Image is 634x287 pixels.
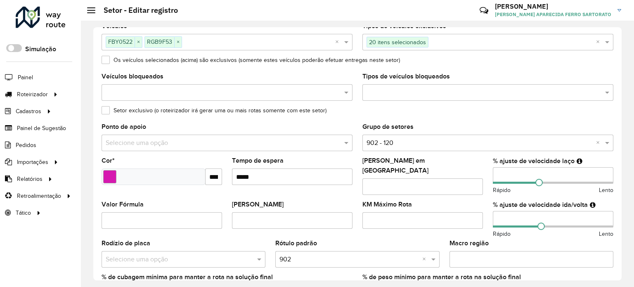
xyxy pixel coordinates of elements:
label: Tempo de espera [232,156,284,166]
span: Rápido [493,186,511,194]
span: Rápido [493,230,511,238]
span: Cadastros [16,107,41,116]
span: Pedidos [16,141,36,149]
label: Grupo de setores [362,122,414,132]
span: Tático [16,209,31,217]
span: Lento [599,186,613,194]
span: Retroalimentação [17,192,61,200]
span: Roteirizador [17,90,48,99]
span: FBY0522 [106,37,135,47]
label: [PERSON_NAME] em [GEOGRAPHIC_DATA] [362,156,483,176]
span: Clear all [335,37,342,47]
span: Relatórios [17,175,43,183]
label: Macro região [449,238,489,248]
span: Clear all [422,254,429,264]
label: Rótulo padrão [275,238,317,248]
label: Setor exclusivo (o roteirizador irá gerar uma ou mais rotas somente com este setor) [102,106,326,115]
em: Ajuste de velocidade do veículo entre clientes [577,158,582,164]
a: Contato Rápido [475,2,493,19]
label: % de cubagem mínima para manter a rota na solução final [102,272,273,282]
span: 20 itens selecionados [367,37,428,47]
span: Clear all [596,37,603,47]
label: Veículos bloqueados [102,71,163,81]
label: Rodízio de placa [102,238,150,248]
label: Ponto de apoio [102,122,146,132]
label: Valor Fórmula [102,199,144,209]
label: Cor [102,156,115,166]
label: Tipos de veículos bloqueados [362,71,450,81]
h2: Setor - Editar registro [95,6,178,15]
label: [PERSON_NAME] [232,199,284,209]
label: % de peso mínimo para manter a rota na solução final [362,272,521,282]
label: Simulação [25,44,56,54]
span: Painel [18,73,33,82]
label: % ajuste de velocidade ida/volta [493,200,588,210]
span: × [135,37,142,47]
span: Importações [17,158,48,166]
span: [PERSON_NAME] APARECIDA FERRO SARTORATO [495,11,611,18]
label: KM Máximo Rota [362,199,412,209]
label: % ajuste de velocidade laço [493,156,575,166]
span: × [174,37,182,47]
label: Os veículos selecionados (acima) são exclusivos (somente estes veículos poderão efetuar entregas ... [102,56,400,64]
span: Painel de Sugestão [17,124,66,133]
h3: [PERSON_NAME] [495,2,611,10]
span: RGB9F53 [145,37,174,47]
span: Clear all [596,138,603,148]
input: Select a color [103,170,116,183]
em: Ajuste de velocidade do veículo entre a saída do depósito até o primeiro cliente e a saída do últ... [590,202,596,208]
span: Lento [599,230,613,238]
